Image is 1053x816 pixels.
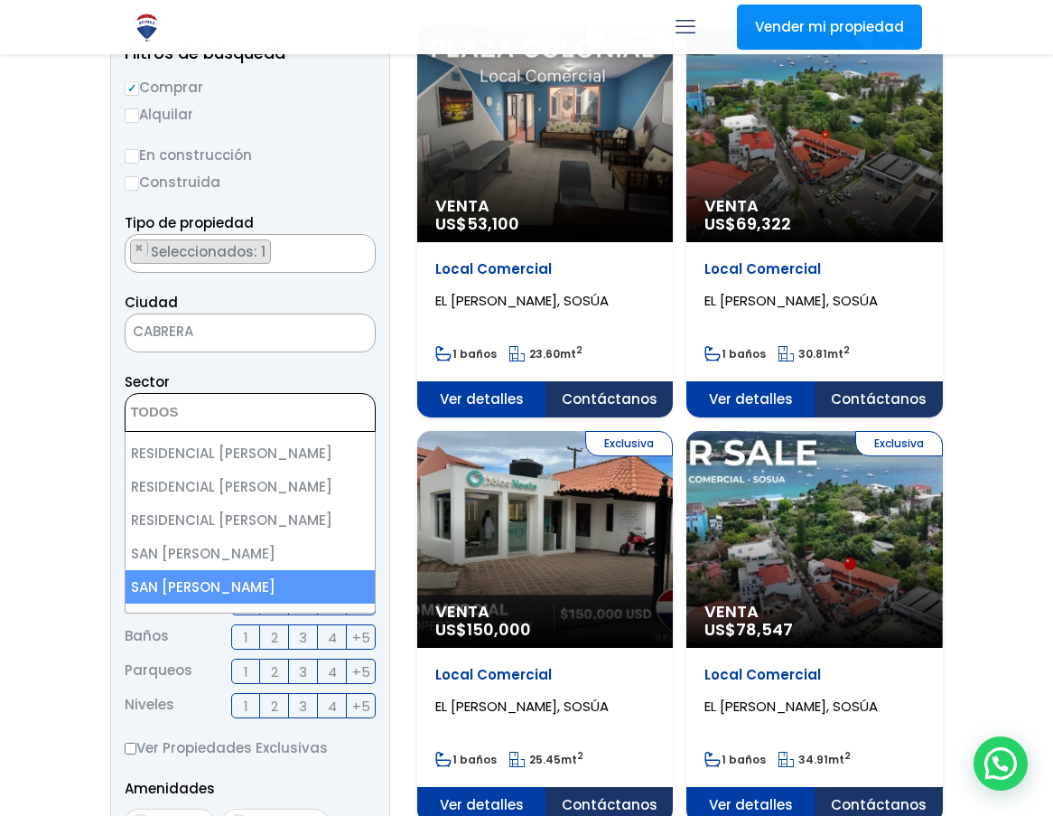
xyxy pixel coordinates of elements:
[704,618,793,641] span: US$
[125,144,376,166] label: En construcción
[467,618,531,641] span: 150,000
[778,346,850,361] span: mt
[467,212,519,235] span: 53,100
[509,752,583,767] span: mt
[798,346,827,361] span: 30.81
[737,5,922,50] a: Vender mi propiedad
[125,176,139,191] input: Construida
[545,381,674,417] span: Contáctanos
[131,240,148,257] button: Remove item
[126,537,375,570] li: SAN [PERSON_NAME]
[798,752,828,767] span: 34.91
[271,695,278,718] span: 2
[135,240,144,257] span: ×
[126,604,375,637] li: SAN RAFAEL
[299,661,307,683] span: 3
[125,736,376,759] label: Ver Propiedades Exclusivas
[435,260,655,278] p: Local Comercial
[126,319,330,344] span: CABRERA
[299,695,307,718] span: 3
[130,239,271,264] li: LOCAL COMERCIAL
[855,431,943,456] span: Exclusiva
[126,470,375,503] li: RESIDENCIAL [PERSON_NAME]
[125,103,376,126] label: Alquilar
[271,626,278,649] span: 2
[686,25,942,417] a: Exclusiva Venta US$69,322 Local Comercial EL [PERSON_NAME], SOSÚA 1 baños 30.81mt2 Ver detalles C...
[843,343,850,357] sup: 2
[131,12,163,43] img: Logo de REMAX
[704,260,924,278] p: Local Comercial
[271,661,278,683] span: 2
[352,695,370,718] span: +5
[125,149,139,164] input: En construcción
[126,570,375,604] li: SAN [PERSON_NAME]
[577,749,583,763] sup: 2
[435,666,655,684] p: Local Comercial
[299,626,307,649] span: 3
[125,372,170,391] span: Sector
[125,108,139,123] input: Alquilar
[125,743,136,755] input: Ver Propiedades Exclusivas
[125,44,376,62] h2: Filtros de búsqueda
[704,346,766,361] span: 1 baños
[125,777,376,800] p: Amenidades
[435,603,655,621] span: Venta
[815,381,943,417] span: Contáctanos
[125,624,169,650] span: Baños
[126,503,375,537] li: RESIDENCIAL [PERSON_NAME]
[736,212,791,235] span: 69,322
[736,618,793,641] span: 78,547
[509,346,582,361] span: mt
[328,661,337,683] span: 4
[417,25,673,417] a: Exclusiva Venta US$53,100 Local Comercial EL [PERSON_NAME], SOSÚA 1 baños 23.60mt2 Ver detalles C...
[704,697,878,716] span: EL [PERSON_NAME], SOSÚA
[126,436,375,470] li: RESIDENCIAL [PERSON_NAME]
[435,752,497,767] span: 1 baños
[356,240,365,257] span: ×
[704,212,791,235] span: US$
[149,242,270,261] span: Seleccionados: 1
[435,197,655,215] span: Venta
[844,749,851,763] sup: 2
[244,661,248,683] span: 1
[126,235,135,274] textarea: Search
[348,325,357,342] span: ×
[330,319,357,348] button: Remove all items
[686,381,815,417] span: Ver detalles
[670,12,701,42] a: mobile menu
[328,695,337,718] span: 4
[435,291,609,310] span: EL [PERSON_NAME], SOSÚA
[125,314,376,352] span: CABRERA
[417,381,545,417] span: Ver detalles
[704,603,924,621] span: Venta
[125,76,376,98] label: Comprar
[125,293,178,312] span: Ciudad
[125,81,139,96] input: Comprar
[328,626,337,649] span: 4
[125,171,376,193] label: Construida
[529,752,561,767] span: 25.45
[435,212,519,235] span: US$
[352,661,370,683] span: +5
[125,693,174,718] span: Niveles
[125,659,192,684] span: Parqueos
[704,752,766,767] span: 1 baños
[576,343,582,357] sup: 2
[704,666,924,684] p: Local Comercial
[244,626,248,649] span: 1
[435,346,497,361] span: 1 baños
[435,618,531,641] span: US$
[704,291,878,310] span: EL [PERSON_NAME], SOSÚA
[244,695,248,718] span: 1
[778,752,851,767] span: mt
[126,394,301,433] textarea: Search
[529,346,560,361] span: 23.60
[352,626,370,649] span: +5
[355,239,366,258] button: Remove all items
[435,697,609,716] span: EL [PERSON_NAME], SOSÚA
[704,197,924,215] span: Venta
[585,431,673,456] span: Exclusiva
[125,213,254,232] span: Tipo de propiedad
